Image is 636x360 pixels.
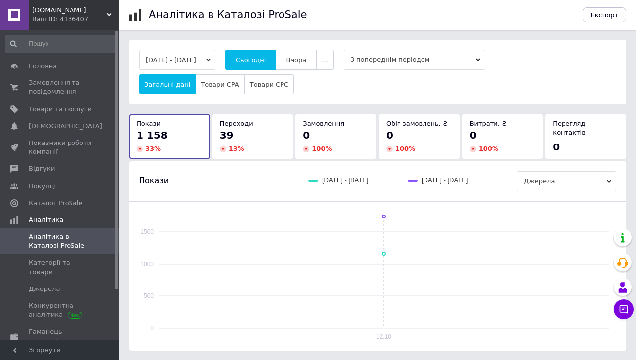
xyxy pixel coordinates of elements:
[29,258,92,276] span: Категорії та товари
[344,50,485,70] span: З попереднім періодом
[5,35,117,53] input: Пошук
[149,9,307,21] h1: Аналітика в Каталозі ProSale
[32,6,107,15] span: Barty.Market
[195,74,244,94] button: Товари CPA
[29,216,63,224] span: Аналітика
[386,120,448,127] span: Обіг замовлень, ₴
[470,120,507,127] span: Витрати, ₴
[139,74,196,94] button: Загальні дані
[386,129,393,141] span: 0
[303,120,344,127] span: Замовлення
[29,164,55,173] span: Відгуки
[322,56,328,64] span: ...
[220,120,253,127] span: Переходи
[29,285,60,293] span: Джерела
[32,15,119,24] div: Ваш ID: 4136407
[139,50,215,70] button: [DATE] - [DATE]
[303,129,310,141] span: 0
[316,50,333,70] button: ...
[29,62,57,71] span: Головна
[553,141,560,153] span: 0
[144,292,154,299] text: 500
[244,74,294,94] button: Товари CPC
[395,145,415,152] span: 100 %
[29,78,92,96] span: Замовлення та повідомлення
[479,145,498,152] span: 100 %
[139,175,169,186] span: Покази
[141,261,154,268] text: 1000
[144,81,190,88] span: Загальні дані
[250,81,288,88] span: Товари CPC
[276,50,317,70] button: Вчора
[614,299,634,319] button: Чат з покупцем
[286,56,306,64] span: Вчора
[517,171,616,191] span: Джерела
[229,145,244,152] span: 13 %
[29,105,92,114] span: Товари та послуги
[470,129,477,141] span: 0
[583,7,627,22] button: Експорт
[137,120,161,127] span: Покази
[236,56,266,64] span: Сьогодні
[220,129,234,141] span: 39
[29,122,102,131] span: [DEMOGRAPHIC_DATA]
[29,139,92,156] span: Показники роботи компанії
[225,50,277,70] button: Сьогодні
[150,325,154,332] text: 0
[141,228,154,235] text: 1500
[29,199,82,208] span: Каталог ProSale
[312,145,332,152] span: 100 %
[137,129,168,141] span: 1 158
[553,120,586,136] span: Перегляд контактів
[201,81,239,88] span: Товари CPA
[376,333,391,340] text: 12.10
[29,182,56,191] span: Покупці
[29,327,92,345] span: Гаманець компанії
[29,232,92,250] span: Аналітика в Каталозі ProSale
[29,301,92,319] span: Конкурентна аналітика
[591,11,619,19] span: Експорт
[145,145,161,152] span: 33 %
